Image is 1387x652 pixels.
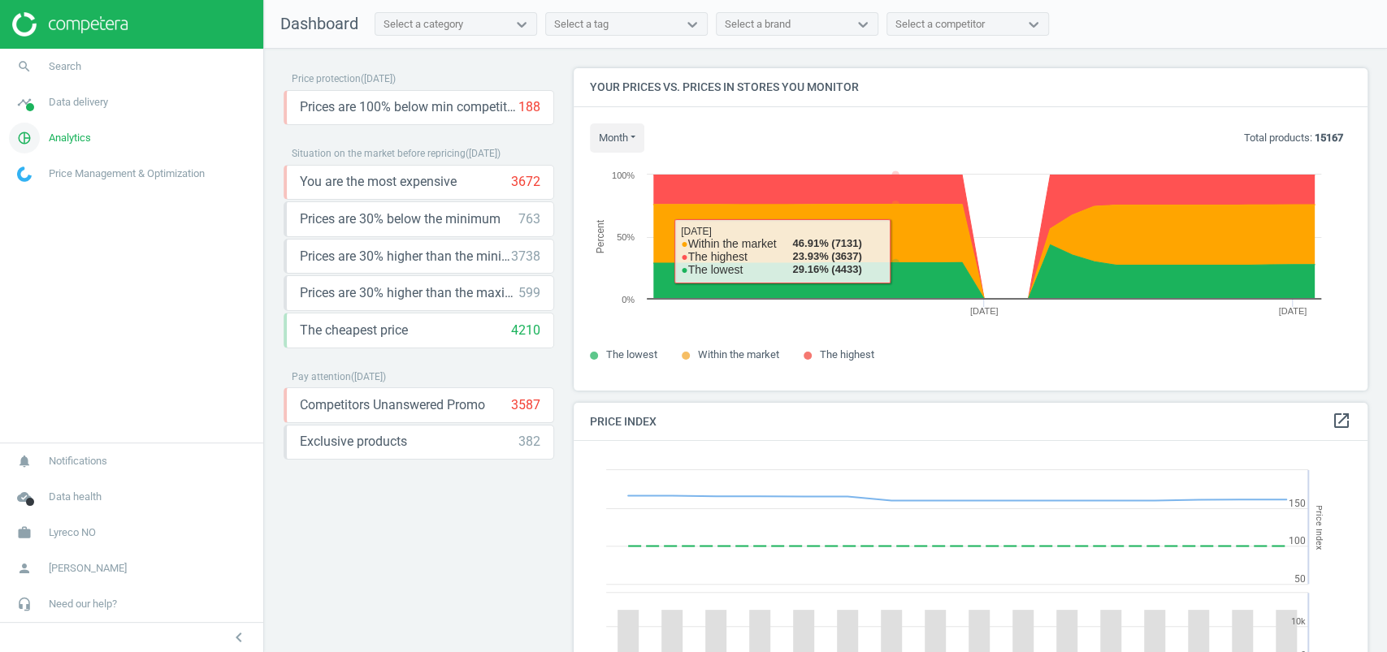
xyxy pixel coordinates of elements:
span: You are the most expensive [300,173,457,191]
div: Select a category [384,17,463,32]
span: Data delivery [49,95,108,110]
span: Exclusive products [300,433,407,451]
span: [PERSON_NAME] [49,561,127,576]
a: open_in_new [1332,411,1351,432]
span: ( [DATE] ) [351,371,386,382]
img: ajHJNr6hYgQAAAAASUVORK5CYII= [12,12,128,37]
span: Dashboard [280,14,358,33]
i: search [9,51,40,82]
span: Notifications [49,454,107,468]
i: person [9,553,40,584]
img: wGWNvw8QSZomAAAAABJRU5ErkJggg== [17,166,32,182]
div: 3738 [511,248,540,266]
i: pie_chart_outlined [9,123,40,153]
span: ( [DATE] ) [466,148,501,159]
div: 382 [518,433,540,451]
tspan: [DATE] [970,306,999,316]
span: Price Management & Optimization [49,166,205,181]
tspan: Percent [595,219,606,253]
span: Data health [49,490,102,504]
span: Situation on the market before repricing [292,148,466,159]
h4: Your prices vs. prices in stores you monitor [574,68,1367,106]
text: 50% [617,232,635,242]
i: open_in_new [1332,411,1351,430]
i: timeline [9,87,40,118]
i: headset_mic [9,589,40,620]
text: 0% [622,295,635,304]
span: Competitors Unanswered Promo [300,396,485,414]
i: notifications [9,446,40,477]
div: Select a brand [725,17,791,32]
tspan: Price Index [1314,505,1324,550]
tspan: [DATE] [1278,306,1307,316]
span: Prices are 30% higher than the maximal [300,284,518,302]
span: Prices are 100% below min competitor [300,98,518,116]
div: 763 [518,210,540,228]
i: chevron_left [229,628,249,647]
span: Lyreco NO [49,525,96,540]
span: Within the market [698,348,779,361]
div: 3587 [511,396,540,414]
span: ( [DATE] ) [361,73,396,84]
span: Pay attention [292,371,351,382]
div: 599 [518,284,540,302]
span: The lowest [606,348,657,361]
text: 100% [612,171,635,180]
text: 100 [1289,535,1306,546]
text: 150 [1289,498,1306,509]
i: work [9,517,40,548]
text: 10k [1291,616,1306,627]
i: cloud_done [9,481,40,512]
span: The cheapest price [300,322,408,339]
b: 15167 [1315,132,1343,144]
p: Total products: [1244,131,1343,145]
div: Select a tag [554,17,609,32]
div: Select a competitor [895,17,985,32]
button: month [590,123,644,153]
div: 188 [518,98,540,116]
button: chevron_left [219,627,259,648]
div: 4210 [511,322,540,339]
h4: Price Index [574,403,1367,441]
text: 50 [1294,573,1306,585]
span: Prices are 30% higher than the minimum [300,248,511,266]
span: Search [49,59,81,74]
span: Need our help? [49,597,117,611]
span: The highest [820,348,874,361]
span: Price protection [292,73,361,84]
div: 3672 [511,173,540,191]
span: Analytics [49,131,91,145]
span: Prices are 30% below the minimum [300,210,501,228]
